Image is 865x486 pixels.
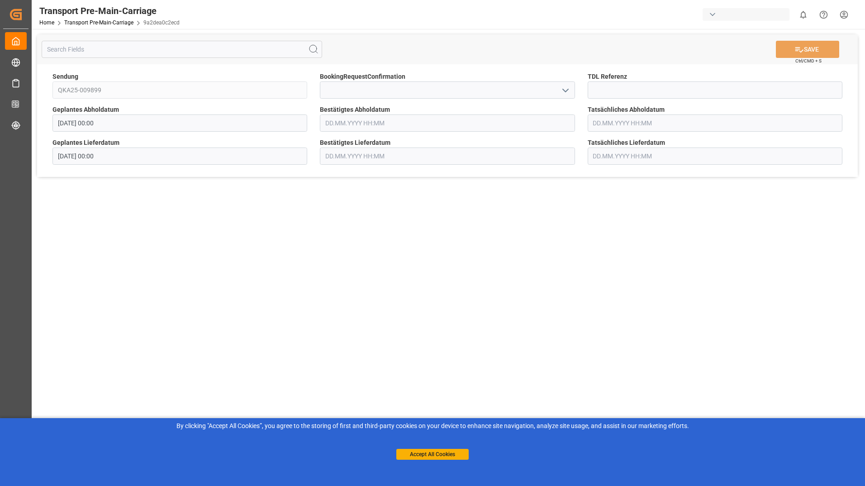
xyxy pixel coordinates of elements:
[795,57,822,64] span: Ctrl/CMD + S
[558,83,571,97] button: open menu
[320,114,575,132] input: DD.MM.YYYY HH:MM
[52,148,307,165] input: DD.MM.YYYY HH:MM
[52,105,119,114] span: Geplantes Abholdatum
[64,19,133,26] a: Transport Pre-Main-Carriage
[320,72,405,81] span: BookingRequestConfirmation
[6,421,859,431] div: By clicking "Accept All Cookies”, you agree to the storing of first and third-party cookies on yo...
[52,138,119,148] span: Geplantes Lieferdatum
[588,105,665,114] span: Tatsächliches Abholdatum
[588,148,842,165] input: DD.MM.YYYY HH:MM
[52,114,307,132] input: DD.MM.YYYY HH:MM
[42,41,322,58] input: Search Fields
[39,19,54,26] a: Home
[776,41,839,58] button: SAVE
[320,105,390,114] span: Bestätigtes Abholdatum
[396,449,469,460] button: Accept All Cookies
[39,4,180,18] div: Transport Pre-Main-Carriage
[793,5,813,25] button: show 0 new notifications
[588,72,627,81] span: TDL Referenz
[813,5,834,25] button: Help Center
[320,148,575,165] input: DD.MM.YYYY HH:MM
[588,138,665,148] span: Tatsächliches Lieferdatum
[588,114,842,132] input: DD.MM.YYYY HH:MM
[320,138,390,148] span: Bestätigtes Lieferdatum
[52,72,78,81] span: Sendung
